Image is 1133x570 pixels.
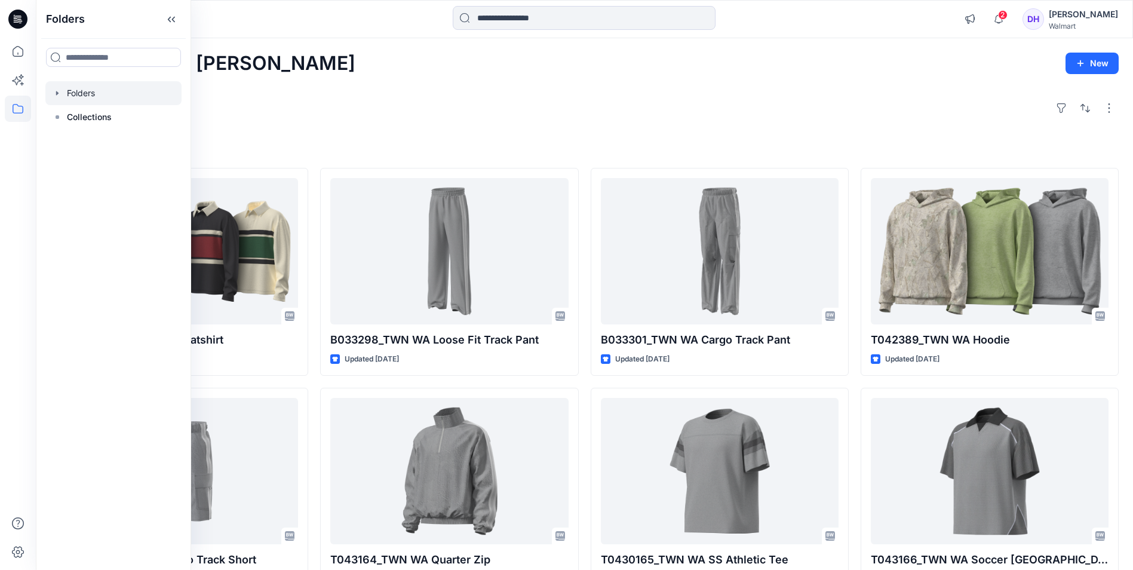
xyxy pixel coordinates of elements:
p: Updated [DATE] [615,353,670,366]
span: 2 [998,10,1008,20]
div: DH [1023,8,1044,30]
a: T043166_TWN WA Soccer Jersey [871,398,1109,544]
h4: Styles [50,142,1119,156]
p: Updated [DATE] [345,353,399,366]
p: T043164_TWN WA Quarter Zip [330,551,568,568]
a: T043164_TWN WA Quarter Zip [330,398,568,544]
p: T042389_TWN WA Hoodie [871,332,1109,348]
p: Collections [67,110,112,124]
a: T0430165_TWN WA SS Athletic Tee [601,398,839,544]
p: T043166_TWN WA Soccer [GEOGRAPHIC_DATA] [871,551,1109,568]
p: T0430165_TWN WA SS Athletic Tee [601,551,839,568]
p: B033301_TWN WA Cargo Track Pant [601,332,839,348]
button: New [1066,53,1119,74]
div: Walmart [1049,22,1118,30]
p: B033298_TWN WA Loose Fit Track Pant [330,332,568,348]
a: B033298_TWN WA Loose Fit Track Pant [330,178,568,324]
a: B033301_TWN WA Cargo Track Pant [601,178,839,324]
p: Updated [DATE] [885,353,939,366]
div: [PERSON_NAME] [1049,7,1118,22]
a: T042389_TWN WA Hoodie [871,178,1109,324]
h2: Welcome back, [PERSON_NAME] [50,53,355,75]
